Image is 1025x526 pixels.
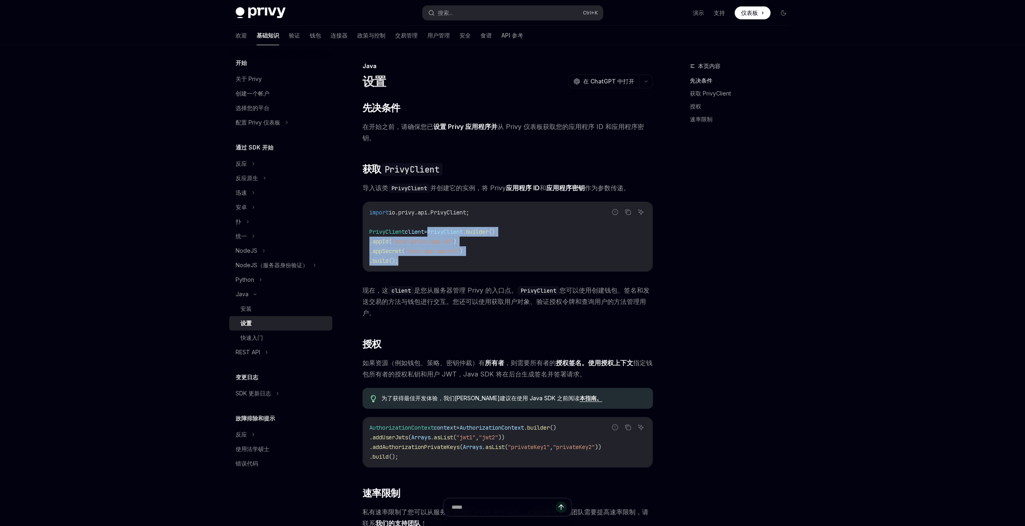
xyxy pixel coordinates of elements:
[395,32,418,39] font: 交易管理
[460,32,471,39] font: 安全
[511,359,556,367] font: 则需要所有者的
[623,207,633,217] button: 复制代码块中的内容
[357,32,385,39] font: 政策与控制
[479,434,498,441] span: "jwt2"
[381,395,443,401] font: 为了获得最佳开发体验，
[236,7,286,19] img: 深色标志
[229,316,332,331] a: 设置
[236,218,241,225] font: 扑
[463,443,482,451] span: Arrays
[414,286,518,294] font: 是您从服务器管理 Privy 的入口点。
[714,9,725,17] a: 支持
[580,395,602,401] font: 本指南。
[373,247,402,255] span: appSecret
[289,26,300,45] a: 验证
[438,9,453,16] font: 搜索...
[229,243,332,258] button: NodeJS
[229,200,332,214] button: 安卓
[690,103,701,110] font: 授权
[369,247,373,255] span: .
[229,101,332,115] a: 选择您的平台
[735,6,770,19] a: 仪表板
[610,207,620,217] button: 报告错误代码
[373,238,389,245] span: appId
[460,26,471,45] a: 安全
[362,184,388,192] font: 导入该类
[229,386,332,401] button: SDK 更新日志
[236,233,247,239] font: 统一
[411,434,431,441] span: Arrays
[236,349,260,356] font: REST API
[480,32,492,39] font: 食谱
[229,427,332,442] button: 反应
[431,434,434,441] span: .
[434,424,456,431] span: context
[395,26,418,45] a: 交易管理
[636,207,646,217] button: 询问人工智能
[362,487,400,499] font: 速率限制
[690,74,796,87] a: 先决条件
[388,286,414,295] code: client
[506,184,540,192] font: 应用程序 ID
[389,209,469,216] span: io.privy.api.PrivyClient;
[229,214,332,229] button: 扑
[362,359,485,367] font: 如果资源（例如钱包、策略、密钥仲裁）有
[636,422,646,432] button: 询问人工智能
[369,228,405,235] span: PrivyClient
[550,424,556,431] span: ()
[610,422,620,432] button: 报告错误代码
[257,26,279,45] a: 基础知识
[240,320,252,326] font: 设置
[505,443,508,451] span: (
[371,395,376,402] svg: 提示
[369,434,373,441] span: .
[257,32,279,39] font: 基础知识
[485,359,504,367] a: 所有者
[236,59,247,66] font: 开始
[392,238,453,245] span: "your-privy-app-id"
[236,390,271,397] font: SDK 更新日志
[555,501,567,513] button: 发送消息
[236,415,275,422] font: 故障排除和提示
[229,72,332,86] a: 关于 Privy
[430,184,506,192] font: 并创建它的实例，将 Privy
[236,262,308,268] font: NodeJS（服务器身份验证）
[229,156,332,171] button: 反应
[236,160,247,167] font: 反应
[229,115,332,130] button: 配置 Privy 仪表板
[236,75,262,82] font: 关于 Privy
[583,78,634,85] font: 在 ChatGPT 中打开
[501,26,523,45] a: API 参考
[690,90,731,97] font: 获取 PrivyClient
[583,10,591,16] font: Ctrl
[460,443,463,451] span: (
[362,62,377,69] font: Java
[489,228,495,235] span: ()
[498,434,505,441] span: ))
[540,184,546,192] font: 和
[236,445,269,452] font: 使用法学硕士
[229,331,332,345] a: 快速入门
[357,26,385,45] a: 政策与控制
[480,26,492,45] a: 食谱
[453,434,456,441] span: (
[427,228,463,235] span: PrivyClient
[504,359,511,367] font: ，
[433,123,497,131] a: 设置 Privy 应用程序并
[229,456,332,471] a: 错误代码
[550,443,553,451] span: ,
[453,238,456,245] span: )
[362,286,650,317] font: 您可以使用创建钱包、签名和发送交易的方法与钱包进行交互。您还可以使用获取用户对象、验证授权令牌和查询用户的方法管理用户。
[501,32,523,39] font: API 参考
[460,247,463,255] span: )
[373,434,408,441] span: addUserJwts
[236,189,247,196] font: 迅速
[229,258,332,272] button: NodeJS（服务器身份验证）
[443,395,580,401] font: 我们[PERSON_NAME]建议在使用 Java SDK 之前阅读
[408,434,411,441] span: (
[362,286,388,294] font: 现在，这
[362,338,381,350] font: 授权
[463,228,466,235] span: .
[236,144,273,151] font: 通过 SDK 开始
[568,75,639,88] button: 在 ChatGPT 中打开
